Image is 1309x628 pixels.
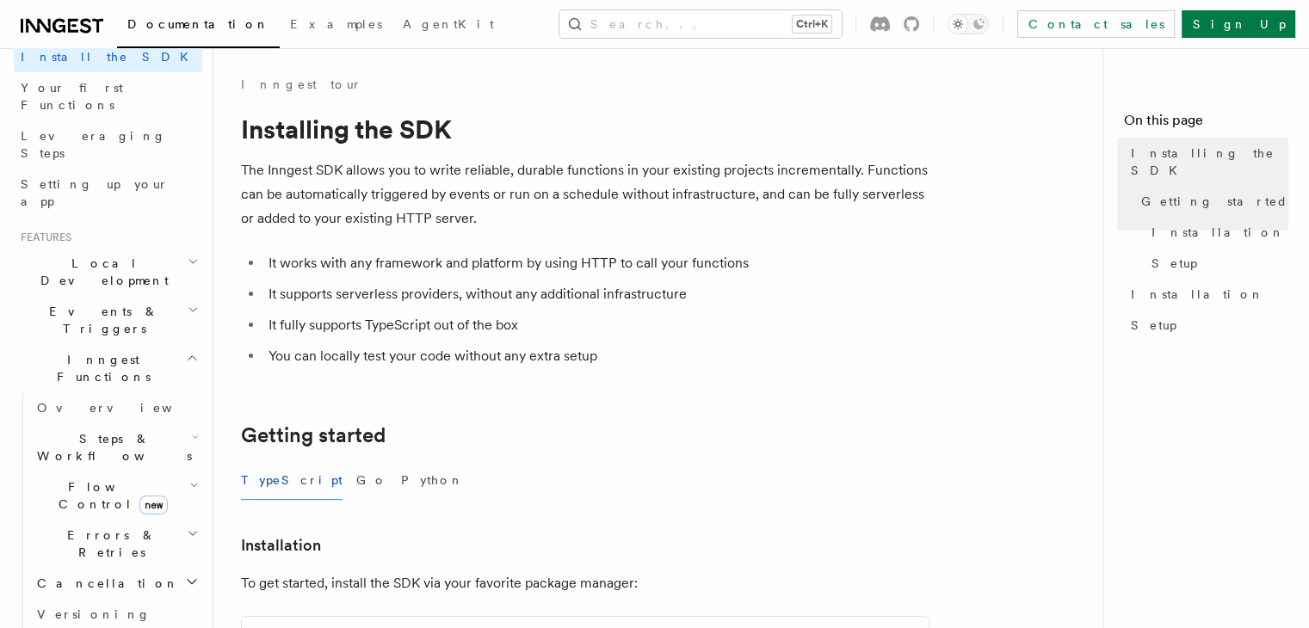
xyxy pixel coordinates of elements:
a: Your first Functions [14,72,202,120]
a: Sign Up [1182,10,1295,38]
a: Setup [1145,248,1288,279]
h1: Installing the SDK [241,114,929,145]
span: Setup [1152,255,1197,272]
a: Installing the SDK [1124,138,1288,186]
span: Your first Functions [21,81,123,112]
button: Python [401,461,464,500]
p: To get started, install the SDK via your favorite package manager: [241,571,929,595]
kbd: Ctrl+K [793,15,831,33]
span: Features [14,231,71,244]
button: Toggle dark mode [948,14,989,34]
li: It fully supports TypeScript out of the box [263,313,929,337]
a: Contact sales [1017,10,1175,38]
span: Errors & Retries [30,526,187,561]
span: Installation [1131,286,1264,303]
a: Inngest tour [241,76,361,93]
button: Cancellation [30,568,202,599]
span: Leveraging Steps [21,129,166,160]
a: AgentKit [392,5,504,46]
a: Install the SDK [14,41,202,72]
span: Flow Control [30,478,189,513]
li: You can locally test your code without any extra setup [263,344,929,368]
p: The Inngest SDK allows you to write reliable, durable functions in your existing projects increme... [241,158,929,231]
button: Errors & Retries [30,520,202,568]
button: Flow Controlnew [30,471,202,520]
span: Getting started [1141,193,1288,210]
button: Go [356,461,387,500]
span: Installation [1152,224,1285,241]
a: Examples [280,5,392,46]
span: AgentKit [403,17,494,31]
a: Installation [241,533,321,557]
a: Overview [30,392,202,423]
a: Setup [1124,310,1288,341]
button: TypeScript [241,461,343,500]
a: Setting up your app [14,169,202,217]
a: Getting started [241,423,386,447]
span: Events & Triggers [14,303,188,337]
button: Local Development [14,248,202,296]
button: Search...Ctrl+K [559,10,842,38]
a: Installation [1124,279,1288,310]
span: Versioning [37,607,151,621]
li: It supports serverless providers, without any additional infrastructure [263,282,929,306]
span: Cancellation [30,575,179,592]
span: Setting up your app [21,177,169,208]
a: Installation [1145,217,1288,248]
span: Inngest Functions [14,351,186,385]
span: Setup [1131,317,1176,334]
span: Steps & Workflows [30,430,192,465]
span: Examples [290,17,382,31]
span: Documentation [127,17,269,31]
span: Installing the SDK [1131,145,1288,179]
button: Events & Triggers [14,296,202,344]
span: new [139,496,168,514]
a: Leveraging Steps [14,120,202,169]
a: Documentation [117,5,280,48]
li: It works with any framework and platform by using HTTP to call your functions [263,251,929,275]
a: Getting started [1134,186,1288,217]
span: Overview [37,401,214,415]
h4: On this page [1124,110,1288,138]
span: Local Development [14,255,188,289]
span: Install the SDK [21,50,199,64]
button: Steps & Workflows [30,423,202,471]
button: Inngest Functions [14,344,202,392]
